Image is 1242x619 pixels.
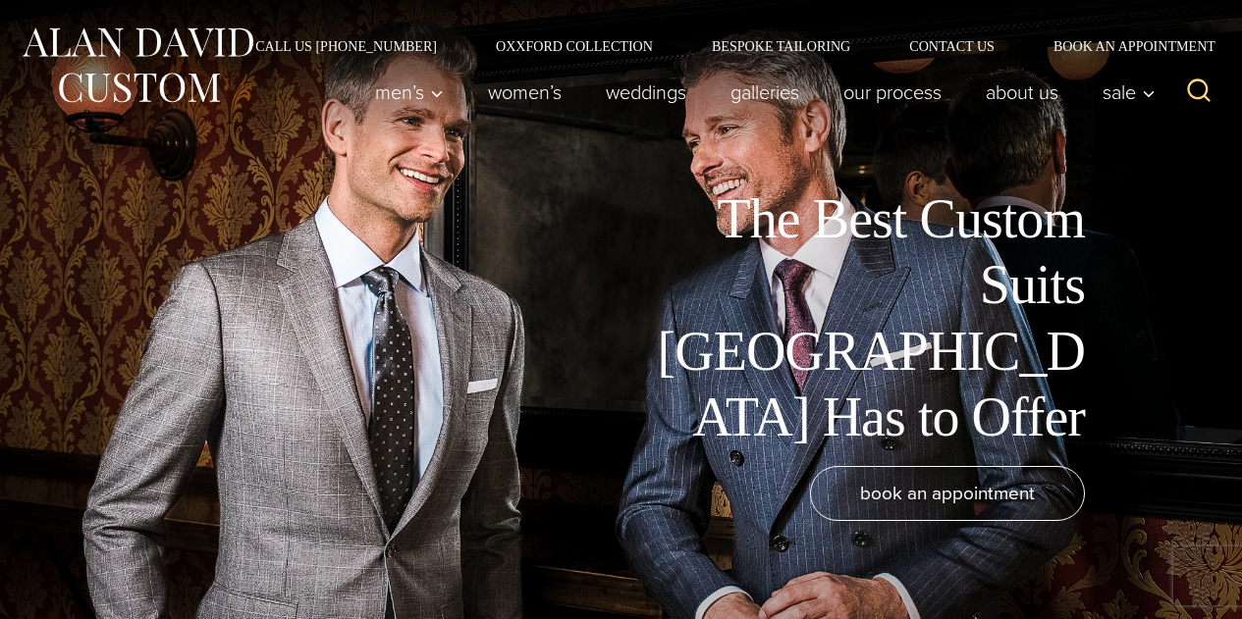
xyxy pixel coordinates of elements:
a: Women’s [466,73,584,112]
span: book an appointment [860,479,1035,507]
a: Our Process [822,73,964,112]
a: Oxxford Collection [466,39,682,53]
span: Sale [1103,82,1156,102]
a: weddings [584,73,709,112]
img: Alan David Custom [20,22,255,109]
button: View Search Form [1175,69,1222,116]
a: Call Us [PHONE_NUMBER] [226,39,466,53]
nav: Secondary Navigation [226,39,1222,53]
a: Book an Appointment [1024,39,1222,53]
a: book an appointment [810,466,1085,521]
a: Galleries [709,73,822,112]
span: Men’s [375,82,444,102]
a: Contact Us [880,39,1024,53]
h1: The Best Custom Suits [GEOGRAPHIC_DATA] Has to Offer [643,186,1085,450]
a: About Us [964,73,1081,112]
a: Bespoke Tailoring [682,39,880,53]
nav: Primary Navigation [353,73,1166,112]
